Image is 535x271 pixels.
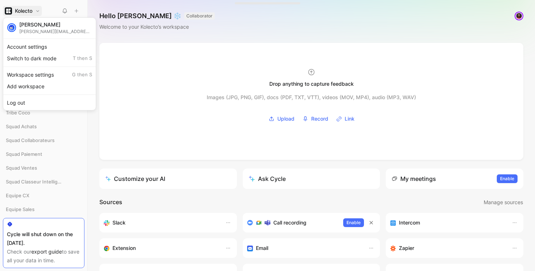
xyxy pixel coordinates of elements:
div: Switch to dark mode [5,53,94,64]
div: [PERSON_NAME] [19,21,92,28]
div: KolectoKolecto [3,17,96,110]
div: Add workspace [5,81,94,92]
div: Log out [5,97,94,109]
div: [PERSON_NAME][EMAIL_ADDRESS][PERSON_NAME][DOMAIN_NAME] [19,29,92,34]
span: G then S [72,72,92,78]
span: T then S [73,55,92,62]
div: Workspace settings [5,69,94,81]
div: Account settings [5,41,94,53]
img: avatar [8,24,15,31]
